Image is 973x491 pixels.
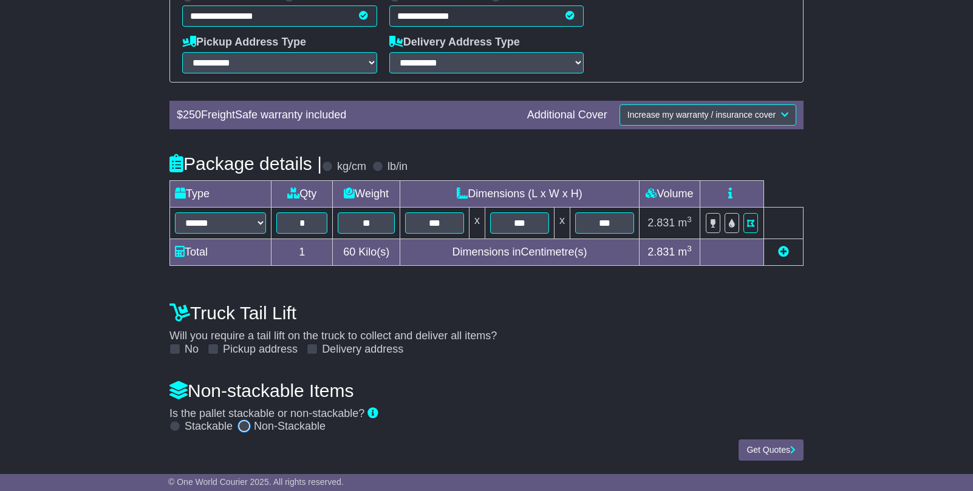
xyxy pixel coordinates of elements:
[333,180,400,207] td: Weight
[185,343,199,356] label: No
[627,110,776,120] span: Increase my warranty / insurance cover
[322,343,403,356] label: Delivery address
[163,297,810,356] div: Will you require a tail lift on the truck to collect and deliver all items?
[169,381,804,401] h4: Non-stackable Items
[170,180,271,207] td: Type
[687,244,692,253] sup: 3
[223,343,298,356] label: Pickup address
[400,180,640,207] td: Dimensions (L x W x H)
[333,239,400,265] td: Kilo(s)
[254,420,326,433] label: Non-Stackable
[170,239,271,265] td: Total
[169,303,804,323] h4: Truck Tail Lift
[739,439,804,461] button: Get Quotes
[185,420,233,433] label: Stackable
[389,36,520,49] label: Delivery Address Type
[387,160,408,174] label: lb/in
[678,217,692,229] span: m
[182,36,306,49] label: Pickup Address Type
[271,239,333,265] td: 1
[168,477,344,487] span: © One World Courier 2025. All rights reserved.
[343,246,355,258] span: 60
[171,109,521,122] div: $ FreightSafe warranty included
[647,217,675,229] span: 2.831
[271,180,333,207] td: Qty
[620,104,796,126] button: Increase my warranty / insurance cover
[639,180,700,207] td: Volume
[678,246,692,258] span: m
[647,246,675,258] span: 2.831
[400,239,640,265] td: Dimensions in Centimetre(s)
[521,109,613,122] div: Additional Cover
[183,109,201,121] span: 250
[169,407,364,419] span: Is the pallet stackable or non-stackable?
[337,160,366,174] label: kg/cm
[169,154,322,174] h4: Package details |
[778,246,789,258] a: Add new item
[554,207,570,239] td: x
[469,207,485,239] td: x
[687,215,692,224] sup: 3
